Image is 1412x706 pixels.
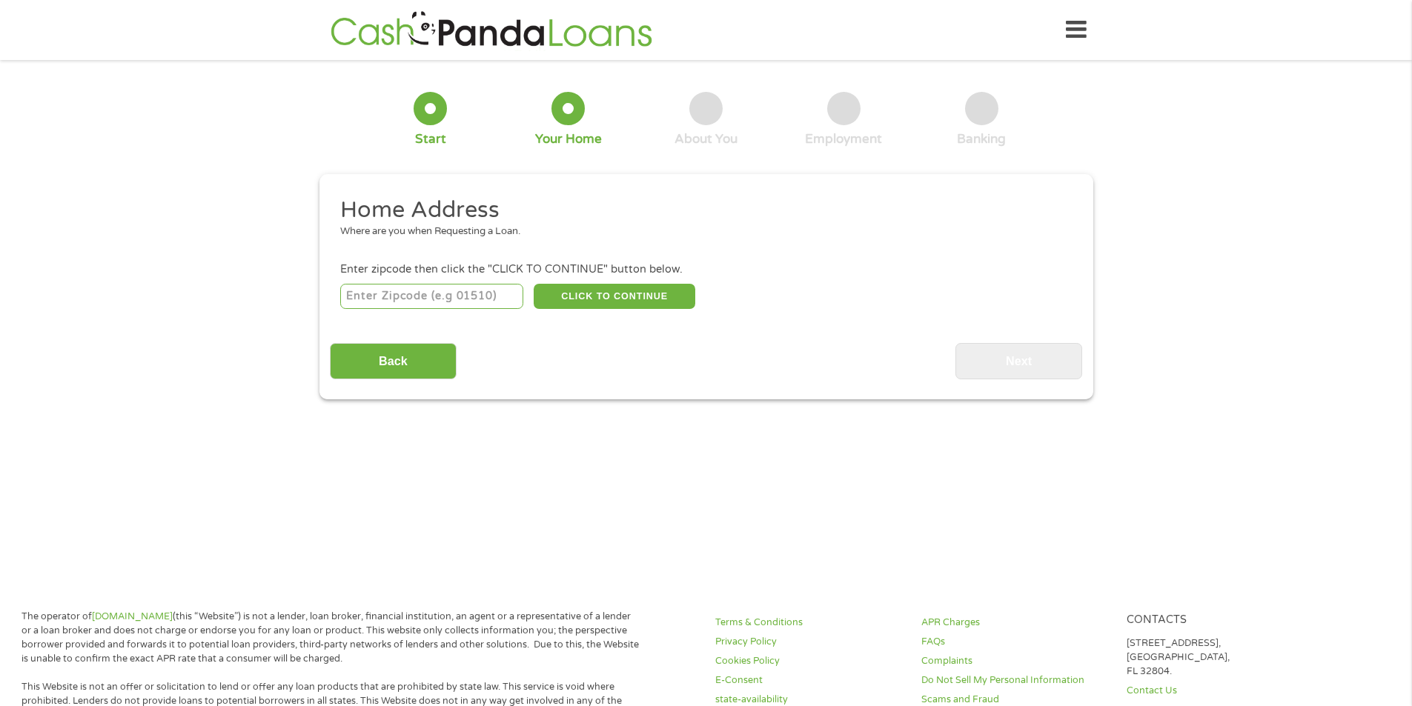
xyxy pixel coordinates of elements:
a: Do Not Sell My Personal Information [921,673,1110,687]
a: Cookies Policy [715,654,904,668]
div: Your Home [535,131,602,147]
p: The operator of (this “Website”) is not a lender, loan broker, financial institution, an agent or... [21,610,640,666]
div: Enter zipcode then click the "CLICK TO CONTINUE" button below. [340,262,1071,278]
a: APR Charges [921,616,1110,630]
h4: Contacts [1127,613,1315,627]
div: Employment [805,131,882,147]
input: Next [955,343,1082,379]
a: Privacy Policy [715,635,904,649]
h2: Home Address [340,196,1061,225]
a: [DOMAIN_NAME] [92,610,173,622]
p: [STREET_ADDRESS], [GEOGRAPHIC_DATA], FL 32804. [1127,636,1315,679]
button: CLICK TO CONTINUE [534,284,695,309]
div: About You [674,131,738,147]
div: Banking [957,131,1006,147]
input: Enter Zipcode (e.g 01510) [340,284,523,309]
div: Start [415,131,446,147]
img: GetLoanNow Logo [326,9,657,51]
input: Back [330,343,457,379]
a: FAQs [921,635,1110,649]
a: Terms & Conditions [715,616,904,630]
a: Complaints [921,654,1110,668]
a: Contact Us [1127,684,1315,698]
div: Where are you when Requesting a Loan. [340,224,1061,239]
a: E-Consent [715,673,904,687]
